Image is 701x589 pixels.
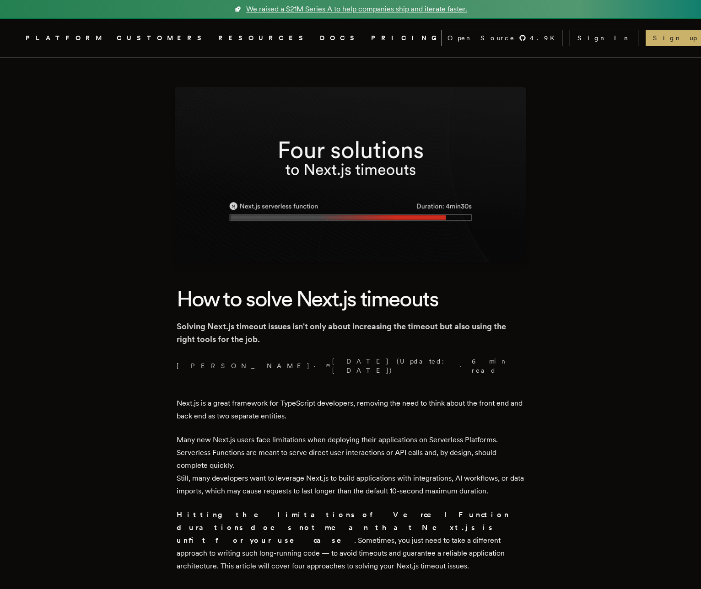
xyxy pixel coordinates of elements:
button: PLATFORM [26,32,106,44]
span: [DATE] (Updated: [DATE] ) [326,357,456,375]
p: · · [177,357,524,375]
span: 6 min read [472,357,519,375]
a: DOCS [320,32,360,44]
a: Sign In [570,30,638,46]
a: CUSTOMERS [117,32,207,44]
span: 4.9 K [530,33,560,43]
p: Solving Next.js timeout issues isn't only about increasing the timeout but also using the right t... [177,320,524,346]
span: We raised a $21M Series A to help companies ship and iterate faster. [246,4,467,15]
img: Featured image for How to solve Next.js timeouts blog post [175,87,526,262]
span: Open Source [448,33,515,43]
strong: Hitting the limitations of Vercel Function durations does not mean that Next.js is unfit for your... [177,510,509,545]
p: Many new Next.js users face limitations when deploying their applications on Serverless Platforms... [177,434,524,498]
a: PRICING [371,32,442,44]
h1: How to solve Next.js timeouts [177,284,524,313]
a: [PERSON_NAME] [177,361,310,370]
p: Next.js is a great framework for TypeScript developers, removing the need to think about the fron... [177,397,524,423]
p: . Sometimes, you just need to take a different approach to writing such long-running code — to av... [177,509,524,573]
button: RESOURCES [218,32,309,44]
